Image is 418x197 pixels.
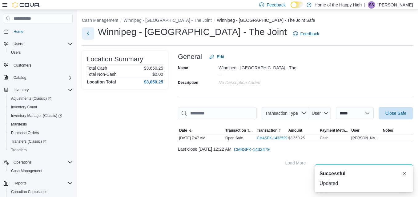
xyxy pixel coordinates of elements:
[378,1,413,9] p: [PERSON_NAME]
[98,26,287,38] h1: Winnipeg - [GEOGRAPHIC_DATA] - The Joint
[87,56,143,63] h3: Location Summary
[82,17,413,25] nav: An example of EuiBreadcrumbs
[231,143,272,156] button: CM4SFK-1433479
[320,170,408,177] div: Notification
[320,128,349,133] span: Payment Methods
[1,86,75,94] button: Inventory
[11,168,42,173] span: Cash Management
[178,157,413,169] button: Load More
[257,128,280,133] span: Transaction #
[9,138,73,145] span: Transfers (Classic)
[14,160,32,165] span: Operations
[11,139,46,144] span: Transfers (Classic)
[11,28,26,35] a: Home
[11,113,62,118] span: Inventory Manager (Classic)
[9,188,73,195] span: Canadian Compliance
[178,53,202,60] h3: General
[11,159,34,166] button: Operations
[217,18,315,23] button: Winnipeg - [GEOGRAPHIC_DATA] - The Joint Safe
[11,28,73,35] span: Home
[178,134,224,142] div: [DATE] 7:47 AM
[144,66,163,71] p: $3,650.25
[11,130,39,135] span: Purchase Orders
[364,1,365,9] p: |
[9,167,73,175] span: Cash Management
[9,49,23,56] a: Users
[320,170,345,177] span: Successful
[217,54,224,60] span: Edit
[11,148,26,153] span: Transfers
[9,112,64,119] a: Inventory Manager (Classic)
[6,111,75,120] a: Inventory Manager (Classic)
[219,78,301,85] div: No Description added
[312,111,321,116] span: User
[6,94,75,103] a: Adjustments (Classic)
[291,2,303,8] input: Dark Mode
[82,27,94,40] button: Next
[9,129,73,137] span: Purchase Orders
[6,167,75,175] button: Cash Management
[11,86,31,94] button: Inventory
[351,136,380,141] span: [PERSON_NAME]
[234,146,270,153] span: CM4SFK-1433479
[265,111,298,116] span: Transaction Type
[6,129,75,137] button: Purchase Orders
[6,146,75,154] button: Transfers
[11,96,51,101] span: Adjustments (Classic)
[319,127,350,134] button: Payment Methods
[369,1,374,9] span: SS
[14,29,23,34] span: Home
[401,170,408,177] button: Dismiss toast
[11,180,73,187] span: Reports
[11,40,73,48] span: Users
[300,31,319,37] span: Feedback
[285,160,306,166] span: Load More
[350,127,381,134] button: User
[6,48,75,57] button: Users
[9,103,73,111] span: Inventory Count
[82,18,118,23] button: Cash Management
[87,66,107,71] h6: Total Cash
[320,180,408,187] div: Updated
[12,2,40,8] img: Cova
[207,51,227,63] button: Edit
[6,187,75,196] button: Canadian Compliance
[178,107,257,119] input: This is a search bar. As you type, the results lower in the page will automatically filter.
[9,95,54,102] a: Adjustments (Classic)
[144,79,163,84] h4: $3,650.25
[288,128,302,133] span: Amount
[178,143,413,156] div: Last close [DATE] 12:22 AM
[11,61,73,69] span: Customers
[225,136,243,141] p: Open Safe
[179,128,187,133] span: Date
[87,72,117,77] h6: Total Non-Cash
[309,107,331,119] button: User
[11,50,21,55] span: Users
[320,136,328,141] div: Cash
[178,80,198,85] label: Description
[6,103,75,111] button: Inventory Count
[6,120,75,129] button: Manifests
[152,72,163,77] p: $0.00
[14,87,29,92] span: Inventory
[224,127,255,134] button: Transaction Type
[6,137,75,146] a: Transfers (Classic)
[351,128,360,133] span: User
[9,121,29,128] a: Manifests
[9,103,40,111] a: Inventory Count
[1,27,75,36] button: Home
[11,40,26,48] button: Users
[1,40,75,48] button: Users
[262,107,309,119] button: Transaction Type
[14,75,26,80] span: Catalog
[368,1,375,9] div: Sooraj Sajeev
[9,112,73,119] span: Inventory Manager (Classic)
[267,2,285,8] span: Feedback
[11,86,73,94] span: Inventory
[11,122,27,127] span: Manifests
[1,179,75,187] button: Reports
[291,28,322,40] a: Feedback
[11,74,29,81] button: Catalog
[9,138,49,145] a: Transfers (Classic)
